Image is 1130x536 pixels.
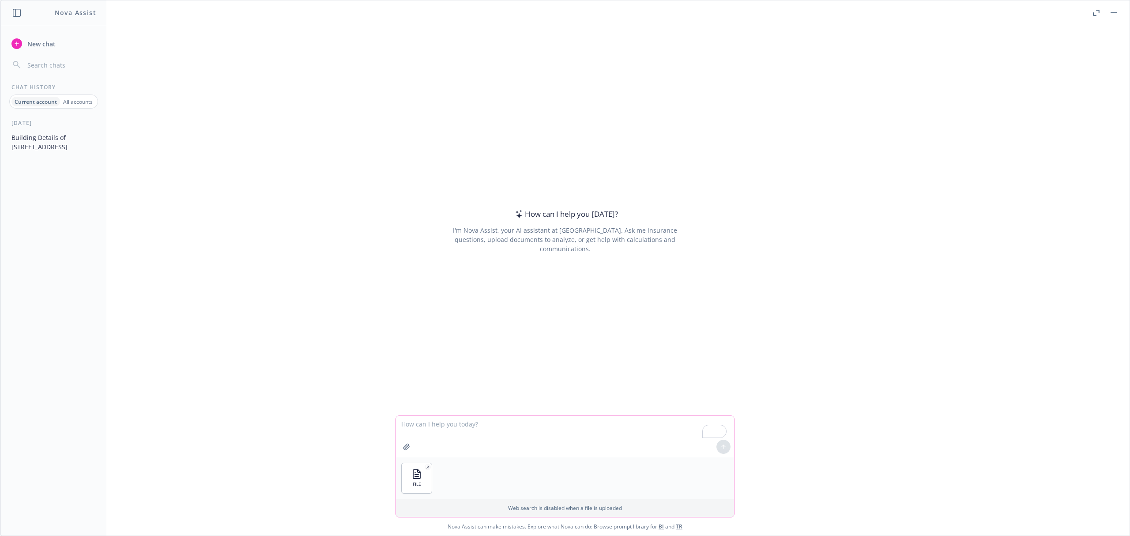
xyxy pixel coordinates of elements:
[26,59,96,71] input: Search chats
[659,523,664,530] a: BI
[402,463,432,493] button: FILE
[676,523,682,530] a: TR
[26,39,56,49] span: New chat
[1,119,106,127] div: [DATE]
[1,83,106,91] div: Chat History
[4,517,1126,536] span: Nova Assist can make mistakes. Explore what Nova can do: Browse prompt library for and
[8,36,99,52] button: New chat
[15,98,57,106] p: Current account
[8,130,99,154] button: Building Details of [STREET_ADDRESS]
[401,504,729,512] p: Web search is disabled when a file is uploaded
[63,98,93,106] p: All accounts
[512,208,618,220] div: How can I help you [DATE]?
[396,416,734,457] textarea: To enrich screen reader interactions, please activate Accessibility in Grammarly extension settings
[441,226,689,253] div: I'm Nova Assist, your AI assistant at [GEOGRAPHIC_DATA]. Ask me insurance questions, upload docum...
[413,481,421,487] span: FILE
[55,8,96,17] h1: Nova Assist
